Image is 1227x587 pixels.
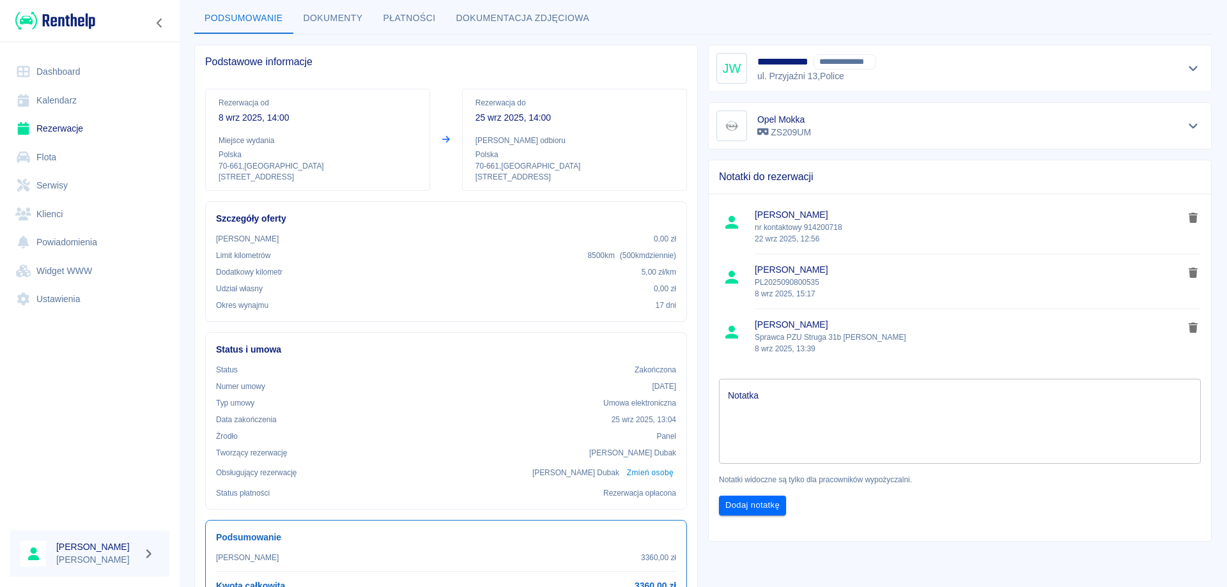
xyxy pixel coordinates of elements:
p: Rezerwacja od [219,97,417,109]
p: [STREET_ADDRESS] [219,172,417,183]
span: Podstawowe informacje [205,56,687,68]
p: PL2025090800535 [755,277,1184,300]
p: Dodatkowy kilometr [216,266,282,278]
button: Zwiń nawigację [150,15,169,31]
a: Dashboard [10,57,169,86]
a: Powiadomienia [10,228,169,257]
p: Numer umowy [216,381,265,392]
p: [PERSON_NAME] [56,553,138,567]
p: [STREET_ADDRESS] [475,172,674,183]
span: [PERSON_NAME] [755,263,1184,277]
p: 5,00 zł /km [642,266,676,278]
p: 0,00 zł [654,233,676,245]
p: 25 wrz 2025, 13:04 [612,414,676,425]
span: Notatki do rezerwacji [719,171,1201,183]
button: Zmień osobę [624,464,676,482]
p: Umowa elektroniczna [603,397,676,409]
span: [PERSON_NAME] [755,208,1184,222]
h6: Opel Mokka [757,113,811,126]
p: Udział własny [216,283,263,294]
img: Renthelp logo [15,10,95,31]
p: Notatki widoczne są tylko dla pracowników wypożyczalni. [719,474,1201,485]
p: Żrodło [216,431,238,442]
div: JW [716,53,747,84]
p: [PERSON_NAME] odbioru [475,135,674,146]
p: 8 wrz 2025, 15:17 [755,288,1184,300]
button: Pokaż szczegóły [1183,59,1204,77]
p: Rezerwacja do [475,97,674,109]
p: 8 wrz 2025, 13:39 [755,343,1184,354]
p: [PERSON_NAME] Dubak [589,447,676,459]
p: [PERSON_NAME] [216,233,279,245]
p: 22 wrz 2025, 12:56 [755,233,1184,245]
button: Płatności [373,3,446,34]
p: Limit kilometrów [216,250,270,261]
p: Rezerwacja opłacona [603,487,676,499]
button: delete note [1184,210,1203,226]
span: ( 500 km dziennie ) [620,251,676,260]
p: Zakończona [635,364,676,376]
span: [PERSON_NAME] [755,318,1184,332]
p: Status [216,364,238,376]
p: 0,00 zł [654,283,676,294]
a: Flota [10,143,169,172]
h6: Szczegóły oferty [216,212,676,225]
button: Dodaj notatkę [719,496,786,515]
p: Tworzący rezerwację [216,447,287,459]
a: Rezerwacje [10,114,169,143]
p: 8500 km [587,250,676,261]
button: Pokaż szczegóły [1183,117,1204,135]
p: [DATE] [652,381,676,392]
p: Data zakończenia [216,414,277,425]
button: delete note [1184,319,1203,336]
img: Image [719,113,745,139]
p: ul. Przyjaźni 13 , Police [757,70,886,83]
p: Obsługujący rezerwację [216,467,297,478]
p: Miejsce wydania [219,135,417,146]
p: 25 wrz 2025, 14:00 [475,111,674,125]
a: Renthelp logo [10,10,95,31]
p: [PERSON_NAME] Dubak [532,467,619,478]
p: Polska [219,149,417,160]
a: Widget WWW [10,257,169,286]
p: Okres wynajmu [216,300,268,311]
p: ZS209UM [757,126,811,139]
p: Polska [475,149,674,160]
button: Dokumentacja zdjęciowa [446,3,600,34]
button: Podsumowanie [194,3,293,34]
p: 8 wrz 2025, 14:00 [219,111,417,125]
a: Ustawienia [10,285,169,314]
a: Kalendarz [10,86,169,115]
p: 70-661 , [GEOGRAPHIC_DATA] [475,160,674,172]
p: Panel [657,431,677,442]
h6: [PERSON_NAME] [56,540,138,553]
button: Dokumenty [293,3,373,34]
p: [PERSON_NAME] [216,552,279,563]
a: Serwisy [10,171,169,200]
p: Status płatności [216,487,270,499]
h6: Podsumowanie [216,531,676,544]
p: Sprawca PZU Struga 31b [PERSON_NAME] [755,332,1184,354]
p: 3360,00 zł [641,552,676,563]
h6: Status i umowa [216,343,676,356]
p: nr kontaktowy 914200718 [755,222,1184,245]
button: delete note [1184,264,1203,281]
p: Typ umowy [216,397,254,409]
p: 17 dni [656,300,676,311]
a: Klienci [10,200,169,229]
p: 70-661 , [GEOGRAPHIC_DATA] [219,160,417,172]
